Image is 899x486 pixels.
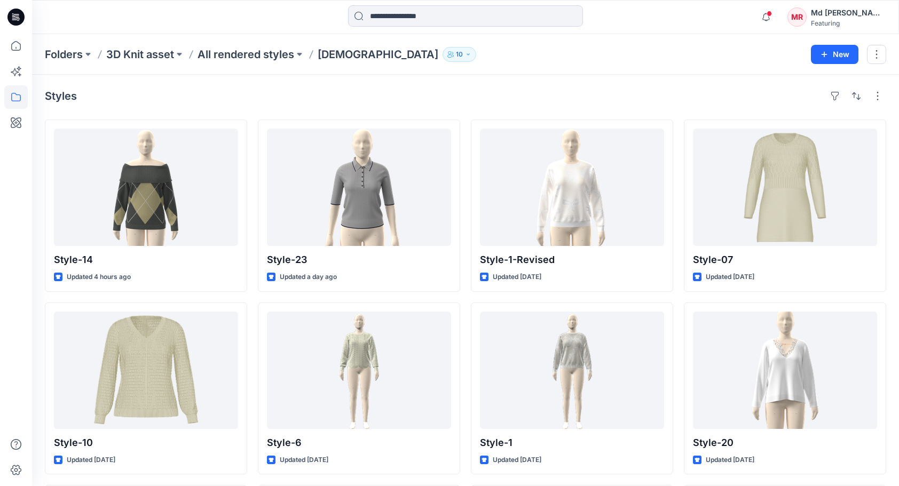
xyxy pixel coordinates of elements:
p: Updated [DATE] [493,272,541,283]
p: [DEMOGRAPHIC_DATA] [318,47,438,62]
p: Style-23 [267,252,451,267]
a: Style-1-Revised [480,129,664,246]
p: Style-14 [54,252,238,267]
p: Updated [DATE] [706,272,754,283]
a: Style-07 [693,129,877,246]
button: 10 [443,47,476,62]
p: Updated 4 hours ago [67,272,131,283]
a: Style-6 [267,312,451,429]
div: Featuring [811,19,886,27]
button: New [811,45,858,64]
a: All rendered styles [198,47,294,62]
a: Style-1 [480,312,664,429]
a: Folders [45,47,83,62]
p: Style-6 [267,435,451,450]
p: Style-1 [480,435,664,450]
p: 10 [456,49,463,60]
a: Style-20 [693,312,877,429]
a: 3D Knit asset [106,47,174,62]
p: Style-07 [693,252,877,267]
a: Style-14 [54,129,238,246]
p: Updated [DATE] [493,455,541,466]
a: Style-10 [54,312,238,429]
p: Style-10 [54,435,238,450]
h4: Styles [45,90,77,102]
div: MR [787,7,807,27]
p: Updated [DATE] [280,455,328,466]
p: Updated a day ago [280,272,337,283]
p: Updated [DATE] [706,455,754,466]
p: Style-20 [693,435,877,450]
a: Style-23 [267,129,451,246]
p: Updated [DATE] [67,455,115,466]
p: Style-1-Revised [480,252,664,267]
div: Md [PERSON_NAME][DEMOGRAPHIC_DATA] [811,6,886,19]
